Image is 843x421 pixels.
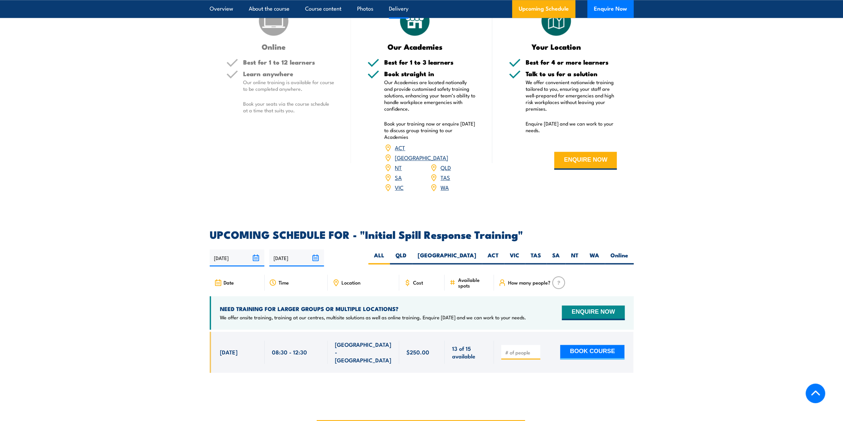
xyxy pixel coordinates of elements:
span: [DATE] [220,348,237,356]
span: 08:30 - 12:30 [272,348,307,356]
p: Enquire [DATE] and we can work to your needs. [526,120,617,133]
span: How many people? [508,280,550,285]
h3: Your Location [509,43,604,50]
input: # of people [505,349,538,356]
label: QLD [390,251,412,264]
span: Location [342,280,360,285]
h3: Online [226,43,321,50]
h4: NEED TRAINING FOR LARGER GROUPS OR MULTIPLE LOCATIONS? [220,305,526,312]
span: $250.00 [406,348,429,356]
h2: UPCOMING SCHEDULE FOR - "Initial Spill Response Training" [210,230,634,239]
a: [GEOGRAPHIC_DATA] [395,153,448,161]
label: Online [605,251,634,264]
h5: Best for 1 to 3 learners [384,59,476,65]
a: VIC [395,183,403,191]
label: VIC [504,251,525,264]
label: TAS [525,251,547,264]
a: QLD [441,163,451,171]
span: Cost [413,280,423,285]
h5: Book straight in [384,71,476,77]
label: NT [565,251,584,264]
h5: Learn anywhere [243,71,335,77]
input: From date [210,249,264,266]
input: To date [269,249,324,266]
button: ENQUIRE NOW [562,305,624,320]
p: We offer convenient nationwide training tailored to you, ensuring your staff are well-prepared fo... [526,79,617,112]
span: Date [224,280,234,285]
span: 13 of 15 available [452,344,487,360]
p: Our online training is available for course to be completed anywhere. [243,79,335,92]
a: WA [441,183,449,191]
p: We offer onsite training, training at our centres, multisite solutions as well as online training... [220,314,526,321]
label: ACT [482,251,504,264]
label: ALL [368,251,390,264]
p: Book your seats via the course schedule at a time that suits you. [243,100,335,114]
a: NT [395,163,402,171]
h3: Our Academies [367,43,462,50]
label: WA [584,251,605,264]
p: Book your training now or enquire [DATE] to discuss group training to our Academies [384,120,476,140]
span: Available spots [458,277,489,288]
h5: Best for 1 to 12 learners [243,59,335,65]
button: BOOK COURSE [560,345,624,359]
p: Our Academies are located nationally and provide customised safety training solutions, enhancing ... [384,79,476,112]
a: SA [395,173,402,181]
button: ENQUIRE NOW [554,152,617,170]
h5: Best for 4 or more learners [526,59,617,65]
label: [GEOGRAPHIC_DATA] [412,251,482,264]
label: SA [547,251,565,264]
h5: Talk to us for a solution [526,71,617,77]
span: [GEOGRAPHIC_DATA] - [GEOGRAPHIC_DATA] [335,341,392,364]
a: TAS [441,173,450,181]
a: ACT [395,143,405,151]
span: Time [279,280,289,285]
